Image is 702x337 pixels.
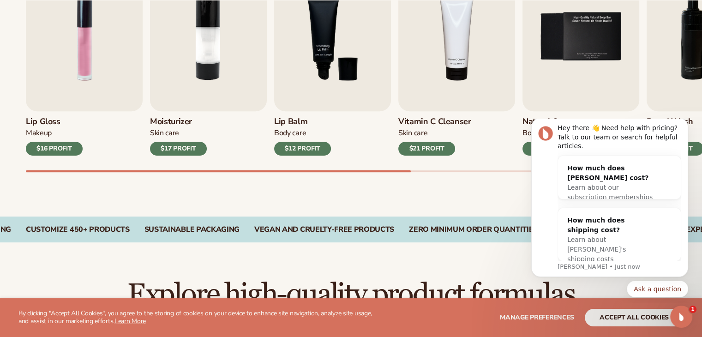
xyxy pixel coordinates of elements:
h3: Natural Soap [522,117,579,127]
div: How much does [PERSON_NAME] cost? [50,45,136,64]
h3: Vitamin C Cleanser [398,117,471,127]
h2: Explore high-quality product formulas [26,279,676,310]
div: Message content [40,5,164,143]
div: $17 PROFIT [150,142,207,156]
div: Skin Care [150,128,207,138]
button: Quick reply: Ask a question [109,162,171,179]
h3: Lip Gloss [26,117,83,127]
button: accept all cookies [585,309,684,326]
span: Learn about [PERSON_NAME]'s shipping costs [50,117,108,144]
h3: Lip Balm [274,117,331,127]
iframe: Intercom notifications message [517,119,702,303]
div: VEGAN AND CRUELTY-FREE PRODUCTS [254,225,394,234]
div: Body Care [274,128,331,138]
iframe: Intercom live chat [670,306,692,328]
button: Manage preferences [500,309,574,326]
div: Skin Care [398,128,471,138]
h3: Moisturizer [150,117,207,127]
p: Message from Lee, sent Just now [40,144,164,152]
div: CUSTOMIZE 450+ PRODUCTS [26,225,130,234]
img: Profile image for Lee [21,7,36,22]
div: How much does [PERSON_NAME] cost?Learn about our subscription memberships [41,37,145,91]
p: By clicking "Accept All Cookies", you agree to the storing of cookies on your device to enhance s... [18,310,383,325]
div: Hey there 👋 Need help with pricing? Talk to our team or search for helpful articles. [40,5,164,32]
a: Learn More [114,317,146,325]
div: SUSTAINABLE PACKAGING [144,225,240,234]
div: $12 PROFIT [274,142,331,156]
div: Makeup [26,128,83,138]
span: 1 [689,306,696,313]
span: Learn about our subscription memberships [50,65,135,82]
div: $16 PROFIT [26,142,83,156]
div: How much does shipping cost? [50,97,136,116]
div: Quick reply options [14,162,171,179]
span: Manage preferences [500,313,574,322]
div: $21 PROFIT [398,142,455,156]
div: ZERO MINIMUM ORDER QUANTITIES [409,225,538,234]
div: How much does shipping cost?Learn about [PERSON_NAME]'s shipping costs [41,90,145,153]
